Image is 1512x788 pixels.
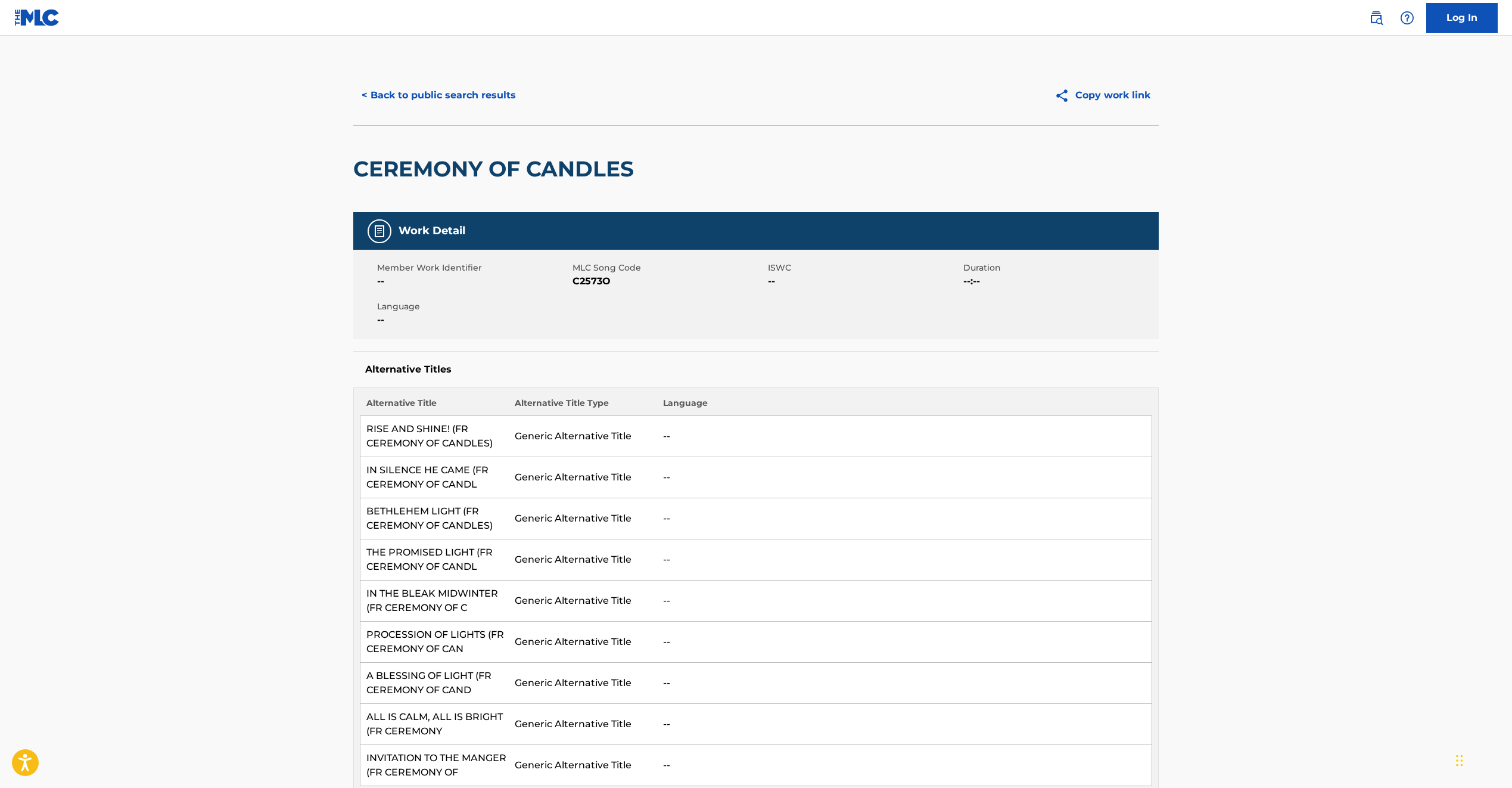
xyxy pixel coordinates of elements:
span: --:-- [963,274,1156,288]
span: -- [377,313,570,327]
button: Copy work link [1046,80,1159,110]
span: MLC Song Code [573,262,765,274]
td: Generic Alternative Title [509,704,657,745]
img: Work Detail [372,224,387,238]
div: Drag [1456,743,1463,778]
td: -- [657,498,1152,539]
td: Generic Alternative Title [509,622,657,663]
span: Duration [963,262,1156,274]
th: Alternative Title [360,397,509,416]
a: Public Search [1364,6,1388,30]
span: Language [377,300,570,313]
h5: Work Detail [399,224,465,238]
td: Generic Alternative Title [509,539,657,581]
td: -- [657,539,1152,581]
td: Generic Alternative Title [509,457,657,498]
td: BETHLEHEM LIGHT (FR CEREMONY OF CANDLES) [360,498,509,539]
td: ALL IS CALM, ALL IS BRIGHT (FR CEREMONY [360,704,509,745]
td: -- [657,581,1152,622]
h5: Alternative Titles [365,364,1147,376]
span: -- [768,274,960,288]
iframe: Chat Widget [1452,731,1512,788]
td: Generic Alternative Title [509,745,657,786]
td: THE PROMISED LIGHT (FR CEREMONY OF CANDL [360,539,509,581]
h2: CEREMONY OF CANDLES [353,156,640,182]
span: Member Work Identifier [377,262,570,274]
img: help [1400,11,1414,25]
td: -- [657,622,1152,663]
td: IN SILENCE HE CAME (FR CEREMONY OF CANDL [360,457,509,498]
img: Copy work link [1054,88,1075,103]
th: Language [657,397,1152,416]
td: IN THE BLEAK MIDWINTER (FR CEREMONY OF C [360,581,509,622]
th: Alternative Title Type [509,397,657,416]
td: RISE AND SHINE! (FR CEREMONY OF CANDLES) [360,416,509,457]
td: -- [657,457,1152,498]
button: < Back to public search results [353,80,524,110]
span: ISWC [768,262,960,274]
a: Log In [1426,3,1498,33]
td: -- [657,663,1152,704]
td: -- [657,745,1152,786]
span: -- [377,274,570,288]
td: -- [657,416,1152,457]
td: -- [657,704,1152,745]
td: A BLESSING OF LIGHT (FR CEREMONY OF CAND [360,663,509,704]
td: Generic Alternative Title [509,416,657,457]
td: PROCESSION OF LIGHTS (FR CEREMONY OF CAN [360,622,509,663]
td: Generic Alternative Title [509,498,657,539]
td: Generic Alternative Title [509,663,657,704]
td: Generic Alternative Title [509,581,657,622]
td: INVITATION TO THE MANGER (FR CEREMONY OF [360,745,509,786]
img: MLC Logo [14,9,60,26]
span: C2573O [573,274,765,288]
div: Help [1395,6,1419,30]
img: search [1369,11,1383,25]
